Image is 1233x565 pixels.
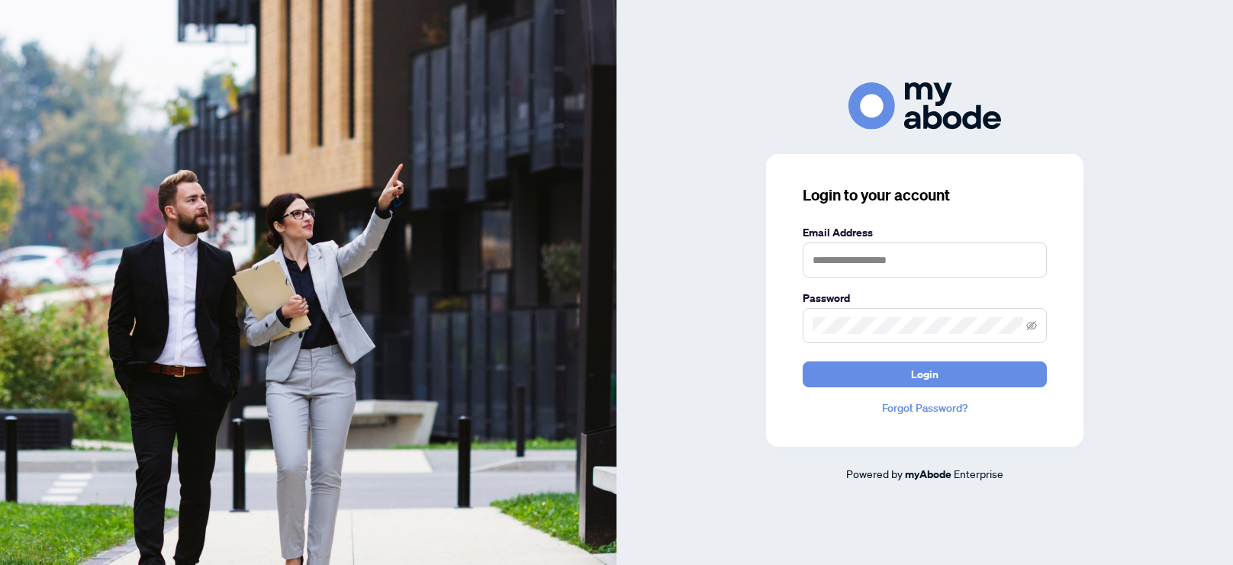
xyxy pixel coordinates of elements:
[848,82,1001,129] img: ma-logo
[803,224,1047,241] label: Email Address
[905,466,951,483] a: myAbode
[954,467,1003,480] span: Enterprise
[803,400,1047,416] a: Forgot Password?
[846,467,903,480] span: Powered by
[1026,320,1037,331] span: eye-invisible
[911,362,938,387] span: Login
[803,361,1047,387] button: Login
[803,185,1047,206] h3: Login to your account
[803,290,1047,307] label: Password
